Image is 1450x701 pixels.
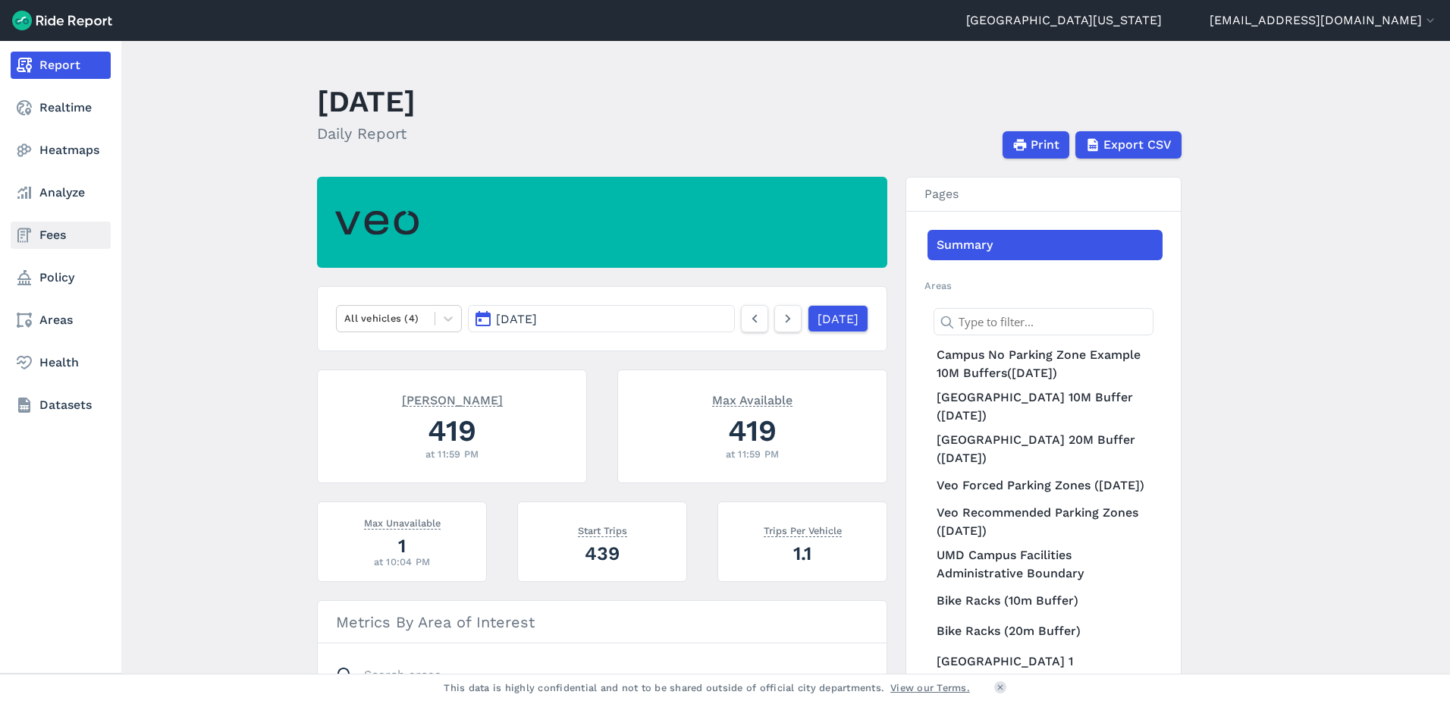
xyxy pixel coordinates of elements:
a: Veo Forced Parking Zones ([DATE]) [927,470,1163,501]
a: Analyze [11,179,111,206]
div: at 10:04 PM [336,555,468,569]
h3: Pages [906,178,1181,212]
input: Search areas [327,662,859,689]
a: Bike Racks (10m Buffer) [927,586,1163,616]
h1: [DATE] [317,80,416,122]
a: Policy [11,264,111,291]
img: Veo [335,202,419,244]
h2: Daily Report [317,122,416,145]
a: Bike Racks (20m Buffer) [927,616,1163,646]
input: Type to filter... [934,308,1153,335]
h2: Areas [924,278,1163,293]
span: Start Trips [578,522,627,537]
span: Print [1031,136,1059,154]
button: Print [1003,131,1069,159]
span: Export CSV [1103,136,1172,154]
div: 1.1 [736,540,868,567]
a: Datasets [11,391,111,419]
button: [DATE] [468,305,735,332]
div: 1 [336,533,468,559]
a: [GEOGRAPHIC_DATA] 10M Buffer ([DATE]) [927,385,1163,428]
div: 419 [336,410,568,451]
a: Health [11,349,111,376]
a: [GEOGRAPHIC_DATA][US_STATE] [966,11,1162,30]
span: Max Available [712,391,792,407]
div: at 11:59 PM [636,447,868,461]
a: [GEOGRAPHIC_DATA] 20M Buffer ([DATE]) [927,428,1163,470]
a: Realtime [11,94,111,121]
div: 419 [636,410,868,451]
a: Heatmaps [11,137,111,164]
button: [EMAIL_ADDRESS][DOMAIN_NAME] [1210,11,1438,30]
div: at 11:59 PM [336,447,568,461]
span: Trips Per Vehicle [764,522,842,537]
img: Ride Report [12,11,112,30]
a: [GEOGRAPHIC_DATA] 1 [927,646,1163,677]
a: UMD Campus Facilities Administrative Boundary [927,543,1163,586]
a: [DATE] [808,305,868,332]
a: Summary [927,230,1163,260]
a: Campus No Parking Zone Example 10M Buffers([DATE]) [927,343,1163,385]
span: [PERSON_NAME] [402,391,503,407]
h3: Metrics By Area of Interest [318,601,887,643]
a: View our Terms. [890,681,970,695]
div: 439 [536,540,668,567]
span: [DATE] [496,312,537,326]
a: Fees [11,222,111,249]
a: Areas [11,306,111,334]
span: Max Unavailable [364,514,441,530]
a: Report [11,52,111,79]
button: Export CSV [1075,131,1182,159]
a: Veo Recommended Parking Zones ([DATE]) [927,501,1163,543]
